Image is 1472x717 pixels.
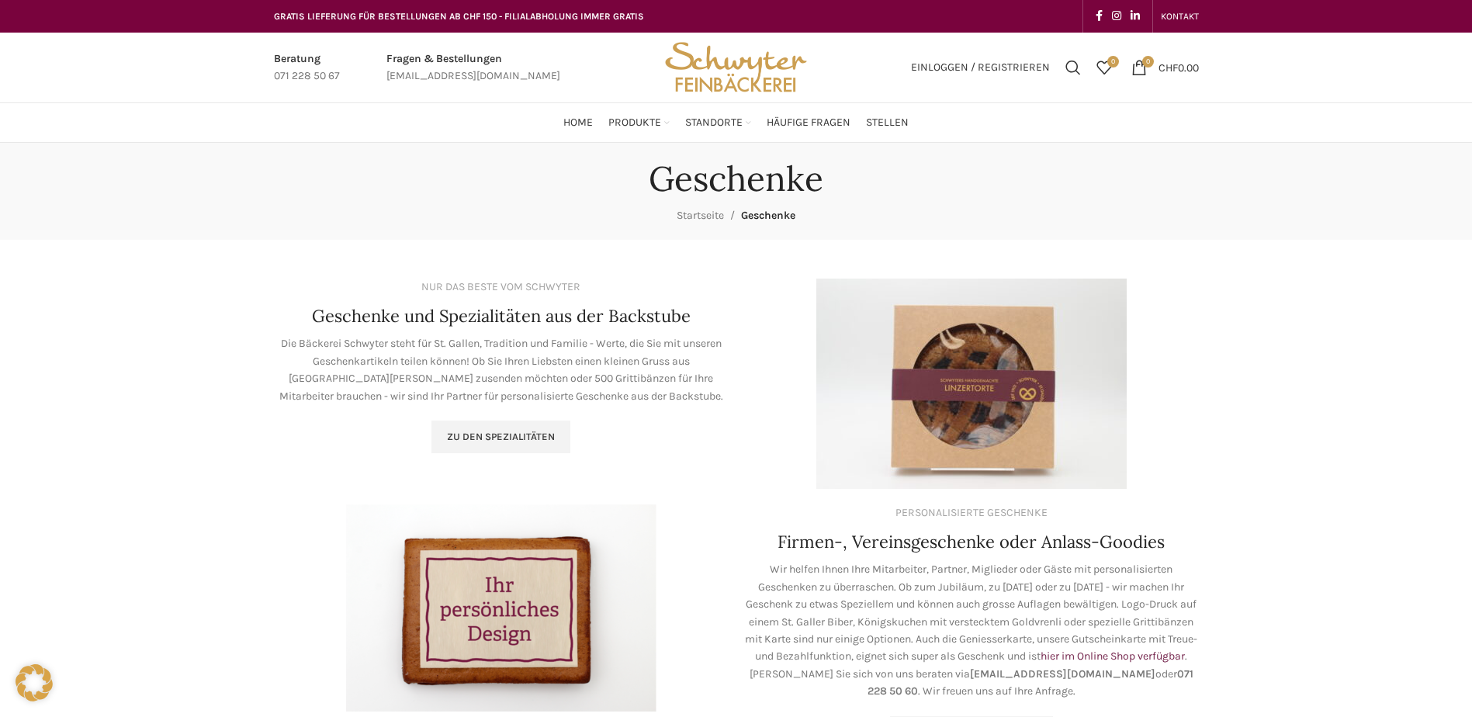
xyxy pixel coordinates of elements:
[431,421,570,453] a: Zu den Spezialitäten
[563,116,593,130] span: Home
[866,107,909,138] a: Stellen
[741,209,795,222] span: Geschenke
[660,60,812,73] a: Site logo
[1124,52,1207,83] a: 0 CHF0.00
[1058,52,1089,83] a: Suchen
[421,279,580,296] div: NUR DAS BESTE VOM SCHWYTER
[1089,52,1120,83] a: 0
[447,431,555,443] span: Zu den Spezialitäten
[660,33,812,102] img: Bäckerei Schwyter
[274,50,340,85] a: Infobox link
[312,304,691,328] h4: Geschenke und Spezialitäten aus der Backstube
[1089,52,1120,83] div: Meine Wunschliste
[1161,1,1199,32] a: KONTAKT
[649,158,823,199] h1: Geschenke
[767,116,850,130] span: Häufige Fragen
[744,561,1199,700] p: Wir helfen Ihnen Ihre Mitarbeiter, Partner, Miglieder oder Gäste mit personalisierten Geschenken ...
[274,335,729,405] p: Die Bäckerei Schwyter steht für St. Gallen, Tradition und Familie - Werte, die Sie mit unseren Ge...
[1126,5,1145,27] a: Linkedin social link
[266,107,1207,138] div: Main navigation
[1107,56,1119,68] span: 0
[274,11,644,22] span: GRATIS LIEFERUNG FÜR BESTELLUNGEN AB CHF 150 - FILIALABHOLUNG IMMER GRATIS
[970,667,1155,681] strong: [EMAIL_ADDRESS][DOMAIN_NAME]
[911,62,1050,73] span: Einloggen / Registrieren
[1159,61,1199,74] bdi: 0.00
[903,52,1058,83] a: Einloggen / Registrieren
[1142,56,1154,68] span: 0
[563,107,593,138] a: Home
[1153,1,1207,32] div: Secondary navigation
[677,209,724,222] a: Startseite
[778,530,1165,554] h4: Firmen-, Vereinsgeschenke oder Anlass-Goodies
[1107,5,1126,27] a: Instagram social link
[767,107,850,138] a: Häufige Fragen
[895,504,1048,521] div: PERSONALISIERTE GESCHENKE
[1041,649,1185,663] a: hier im Online Shop verfügbar
[1161,11,1199,22] span: KONTAKT
[608,107,670,138] a: Produkte
[866,116,909,130] span: Stellen
[685,107,751,138] a: Standorte
[1159,61,1178,74] span: CHF
[386,50,560,85] a: Infobox link
[685,116,743,130] span: Standorte
[608,116,661,130] span: Produkte
[1091,5,1107,27] a: Facebook social link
